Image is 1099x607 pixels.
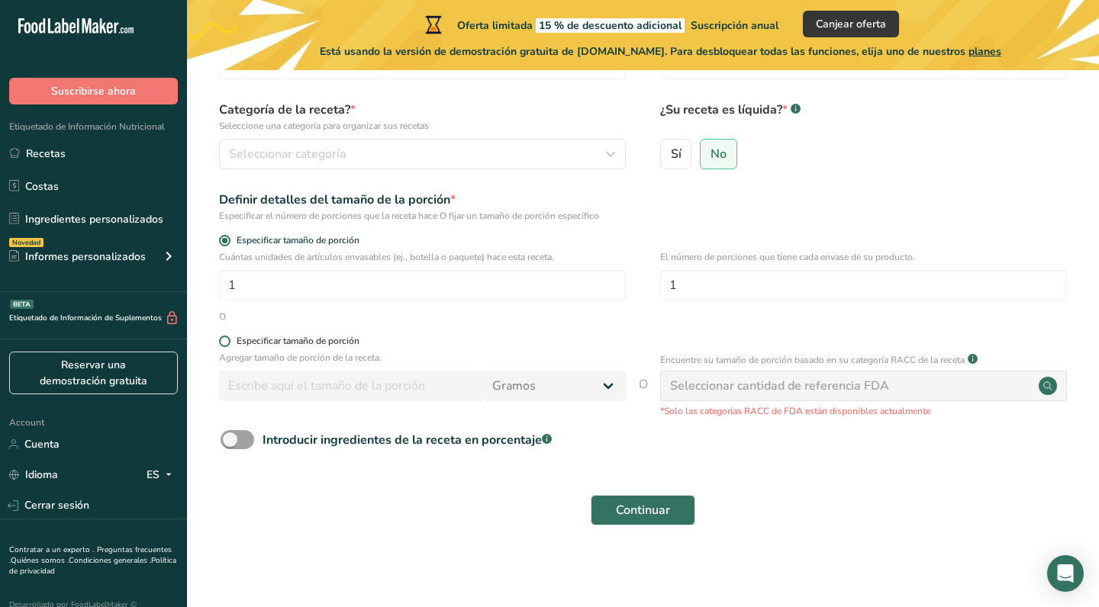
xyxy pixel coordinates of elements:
[219,310,226,323] div: O
[422,15,778,34] div: Oferta limitada
[9,352,178,394] a: Reservar una demostración gratuita
[263,431,552,449] div: Introducir ingredientes de la receta en porcentaje
[219,209,626,223] div: Especificar el número de porciones que la receta hace O fijar un tamaño de porción específico
[9,78,178,104] button: Suscribirse ahora
[1047,555,1084,592] div: Open Intercom Messenger
[10,300,34,309] div: BETA
[670,377,889,395] div: Seleccionar cantidad de referencia FDA
[69,555,151,566] a: Condiciones generales .
[51,83,136,99] span: Suscribirse ahora
[9,249,146,265] div: Informes personalizados
[9,461,58,488] a: Idioma
[9,544,94,555] a: Contratar a un experto .
[691,18,778,33] span: Suscripción anual
[237,336,359,347] div: Especificar tamaño de porción
[9,544,172,566] a: Preguntas frecuentes .
[803,11,899,37] button: Canjear oferta
[660,353,965,367] p: Encuentre su tamaño de porción basado en su categoría RACC de la receta
[219,139,626,169] button: Seleccionar categoría
[711,146,727,162] span: No
[219,119,626,133] p: Seleccione una categoría para organizar sus recetas
[660,101,1067,133] label: ¿Su receta es líquida?
[9,238,44,247] div: Novedad
[11,555,69,566] a: Quiénes somos .
[219,351,626,365] p: Agregar tamaño de porción de la receta.
[660,250,1067,264] p: El número de porciones que tiene cada envase de su producto.
[639,375,648,418] span: O
[219,191,626,209] div: Definir detalles del tamaño de la porción
[616,501,670,519] span: Continuar
[219,250,626,264] p: Cuántas unidades de artículos envasables (ej., botella o paquete) hace esta receta.
[591,495,695,525] button: Continuar
[9,555,176,576] a: Política de privacidad
[219,371,483,401] input: Escribe aquí el tamaño de la porción
[147,466,178,484] div: ES
[229,145,346,163] span: Seleccionar categoría
[968,44,1001,59] span: planes
[219,101,626,133] label: Categoría de la receta?
[536,18,685,33] span: 15 % de descuento adicional
[816,16,886,32] span: Canjear oferta
[230,235,359,246] span: Especificar tamaño de porción
[671,146,682,162] span: Sí
[320,43,1001,59] span: Está usando la versión de demostración gratuita de [DOMAIN_NAME]. Para desbloquear todas las func...
[660,404,1067,418] p: *Solo las categorías RACC de FDA están disponibles actualmente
